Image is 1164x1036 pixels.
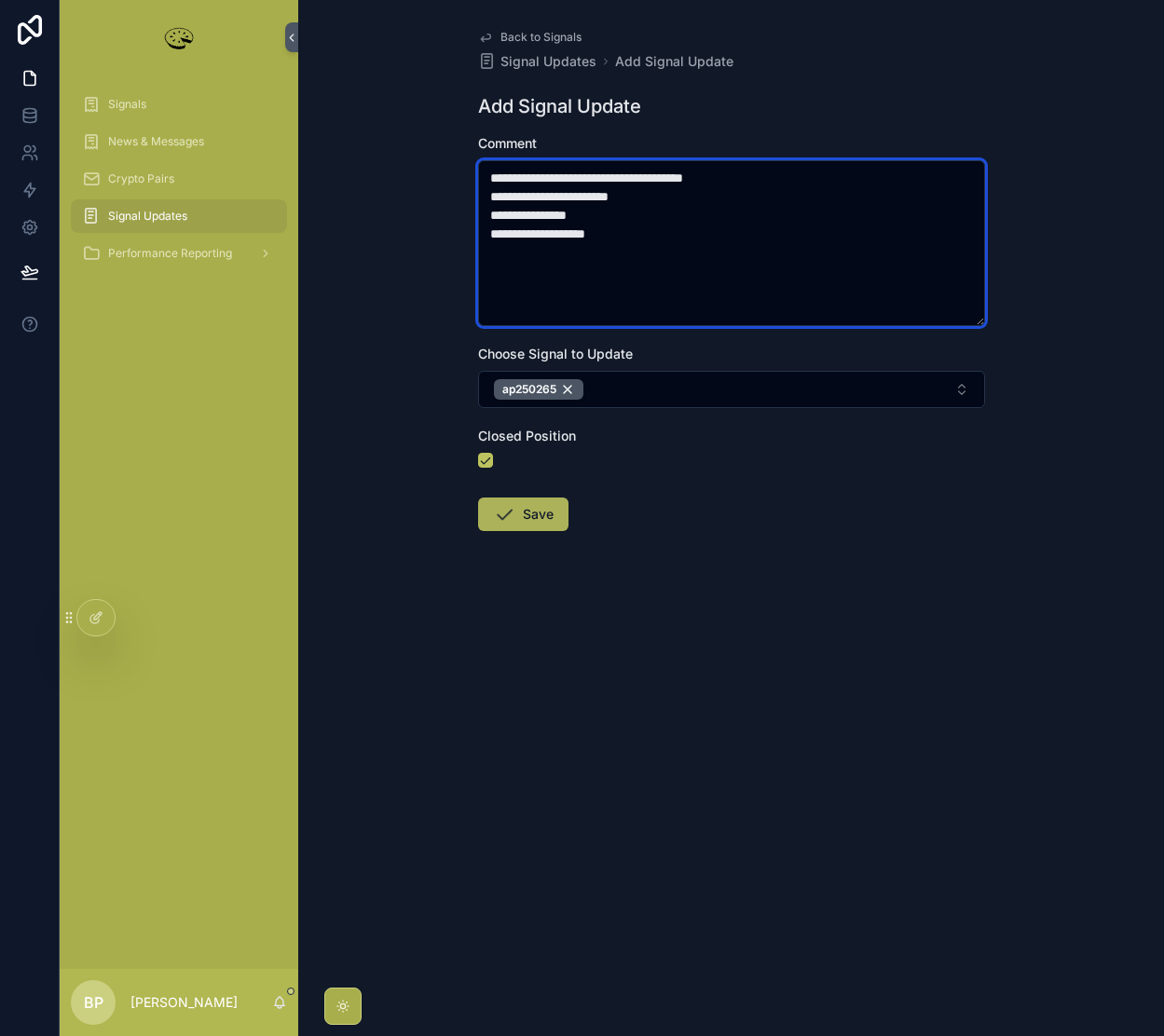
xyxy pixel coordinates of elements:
[60,75,298,294] div: scrollable content
[478,30,582,45] a: Back to Signals
[494,379,583,400] button: Unselect 3434
[478,498,568,531] button: Save
[71,199,287,233] a: Signal Updates
[478,428,576,443] span: Closed Position
[71,237,287,270] a: Performance Reporting
[108,134,204,149] span: News & Messages
[84,991,103,1014] span: BP
[130,993,238,1012] p: [PERSON_NAME]
[478,135,537,151] span: Comment
[478,93,641,119] h1: Add Signal Update
[500,52,596,71] span: Signal Updates
[615,52,733,71] a: Add Signal Update
[478,52,596,71] a: Signal Updates
[71,125,287,158] a: News & Messages
[500,30,582,45] span: Back to Signals
[502,382,556,397] span: ap250265
[160,22,198,52] img: App logo
[71,88,287,121] a: Signals
[478,371,985,408] button: Select Button
[108,209,187,224] span: Signal Updates
[71,162,287,196] a: Crypto Pairs
[108,171,174,186] span: Crypto Pairs
[108,246,232,261] span: Performance Reporting
[108,97,146,112] span: Signals
[478,346,633,361] span: Choose Signal to Update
